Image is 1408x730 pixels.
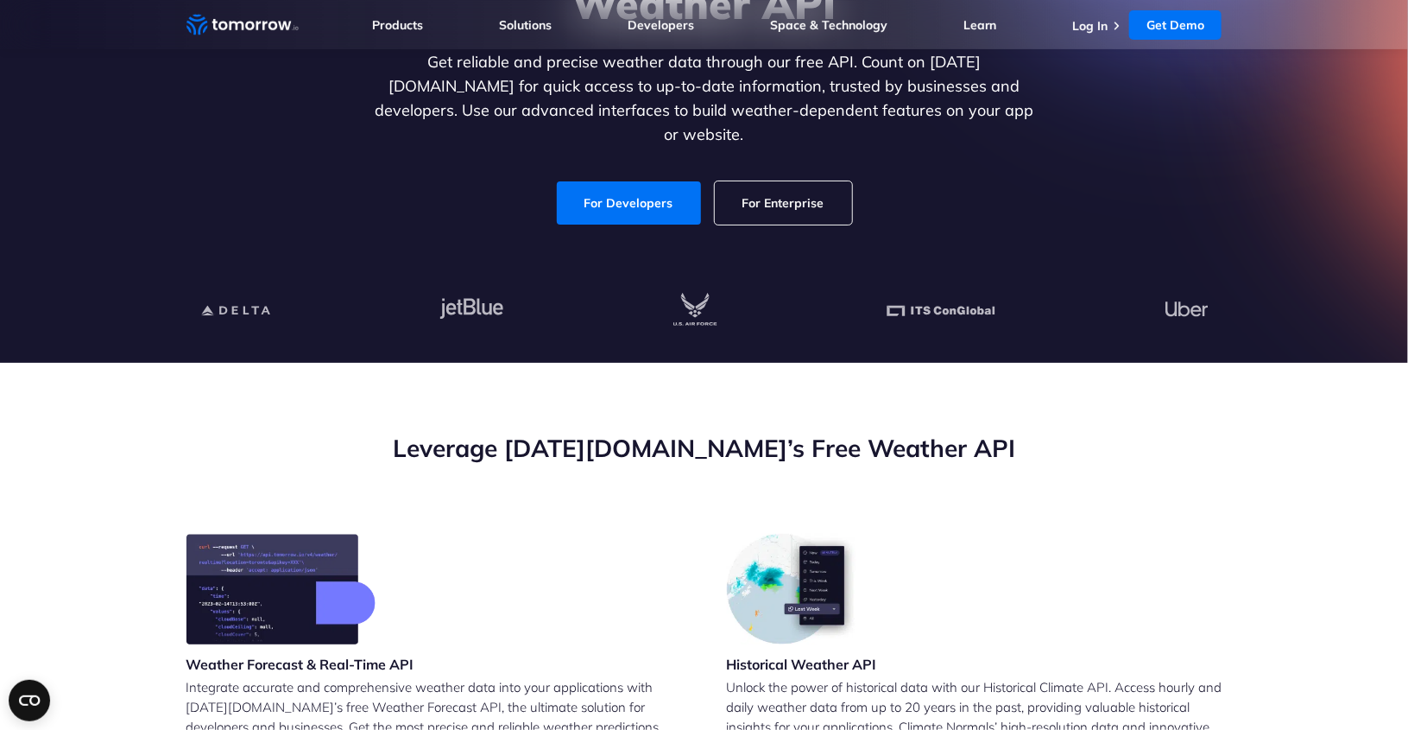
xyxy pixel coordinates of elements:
a: Get Demo [1129,10,1222,40]
button: Open CMP widget [9,680,50,721]
h3: Historical Weather API [727,655,877,674]
a: For Developers [557,181,701,225]
p: Get reliable and precise weather data through our free API. Count on [DATE][DOMAIN_NAME] for quic... [371,50,1038,147]
a: For Enterprise [715,181,852,225]
h2: Leverage [DATE][DOMAIN_NAME]’s Free Weather API [186,432,1222,465]
a: Developers [628,17,694,33]
h3: Weather Forecast & Real-Time API [186,655,414,674]
a: Log In [1072,18,1108,34]
a: Products [373,17,424,33]
a: Learn [963,17,997,33]
a: Solutions [499,17,552,33]
a: Home link [186,12,299,38]
a: Space & Technology [770,17,887,33]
